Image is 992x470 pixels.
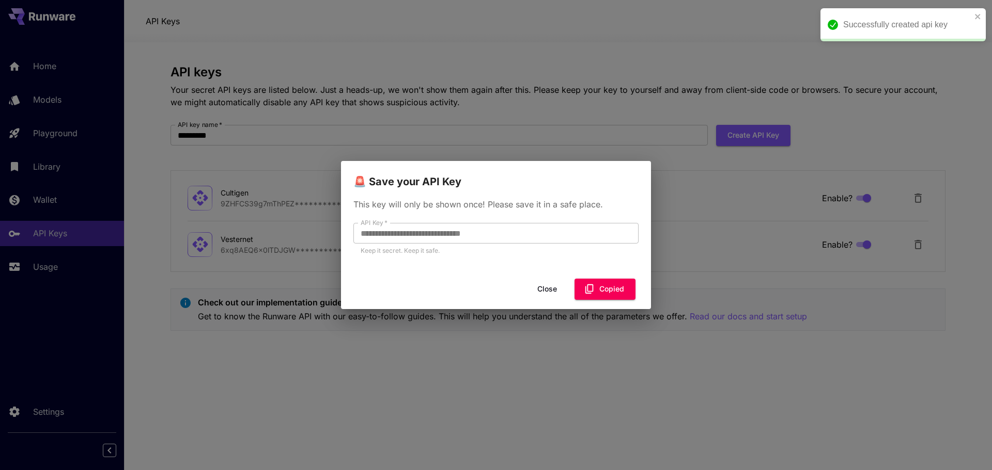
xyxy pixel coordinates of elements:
[974,12,982,21] button: close
[575,279,636,300] button: Copied
[524,279,570,300] button: Close
[361,246,631,256] p: Keep it secret. Keep it safe.
[361,218,388,227] label: API Key
[843,19,971,31] div: Successfully created api key
[353,198,639,210] p: This key will only be shown once! Please save it in a safe place.
[341,161,651,190] h2: 🚨 Save your API Key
